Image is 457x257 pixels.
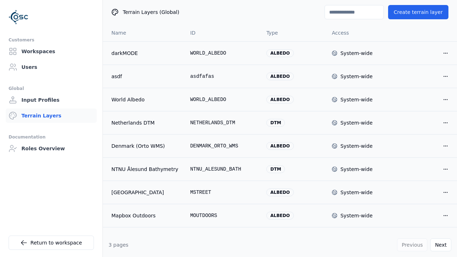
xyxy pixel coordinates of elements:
div: System-wide [340,166,372,173]
div: albedo [266,142,293,150]
a: darkMODE [111,50,179,57]
div: dtm [266,165,285,173]
div: albedo [266,72,293,80]
div: albedo [266,49,293,57]
div: DENMARK_ORTO_WMS [190,142,255,150]
div: System-wide [340,212,372,219]
th: Type [261,24,326,41]
a: Mapbox Outdoors [111,212,179,219]
div: System-wide [340,119,372,126]
div: albedo [266,188,293,196]
th: Name [103,24,185,41]
div: System-wide [340,142,372,150]
div: MSTREET [190,189,255,196]
span: 3 pages [109,242,129,248]
div: WORLD_ALBEDO [190,96,255,103]
span: Terrain Layers (Global) [123,9,179,16]
a: Roles Overview [6,141,97,156]
div: albedo [266,96,293,104]
div: Documentation [9,133,94,141]
img: Logo [9,7,29,27]
div: NETHERLANDS_DTM [190,119,255,126]
div: dtm [266,119,285,127]
a: Return to workspace [9,236,94,250]
a: Denmark (Orto WMS) [111,142,179,150]
div: System-wide [340,73,372,80]
div: Customers [9,36,94,44]
div: albedo [266,212,293,220]
a: Terrain Layers [6,109,97,123]
th: Access [326,24,391,41]
div: asdfafas [190,73,255,80]
a: Workspaces [6,44,97,59]
div: System-wide [340,189,372,196]
a: asdf [111,73,179,80]
a: [GEOGRAPHIC_DATA] [111,189,179,196]
th: ID [185,24,261,41]
a: World Albedo [111,96,179,103]
div: MOUTDOORS [190,212,255,219]
div: Global [9,84,94,93]
a: NTNU Ålesund Bathymetry [111,166,179,173]
button: Create terrain layer [388,5,448,19]
a: Netherlands DTM [111,119,179,126]
a: Input Profiles [6,93,97,107]
a: Users [6,60,97,74]
button: Next [430,238,451,251]
div: NTNU_ALESUND_BATH [190,166,255,173]
div: System-wide [340,50,372,57]
div: WORLD_ALBEDO [190,50,255,57]
div: System-wide [340,96,372,103]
